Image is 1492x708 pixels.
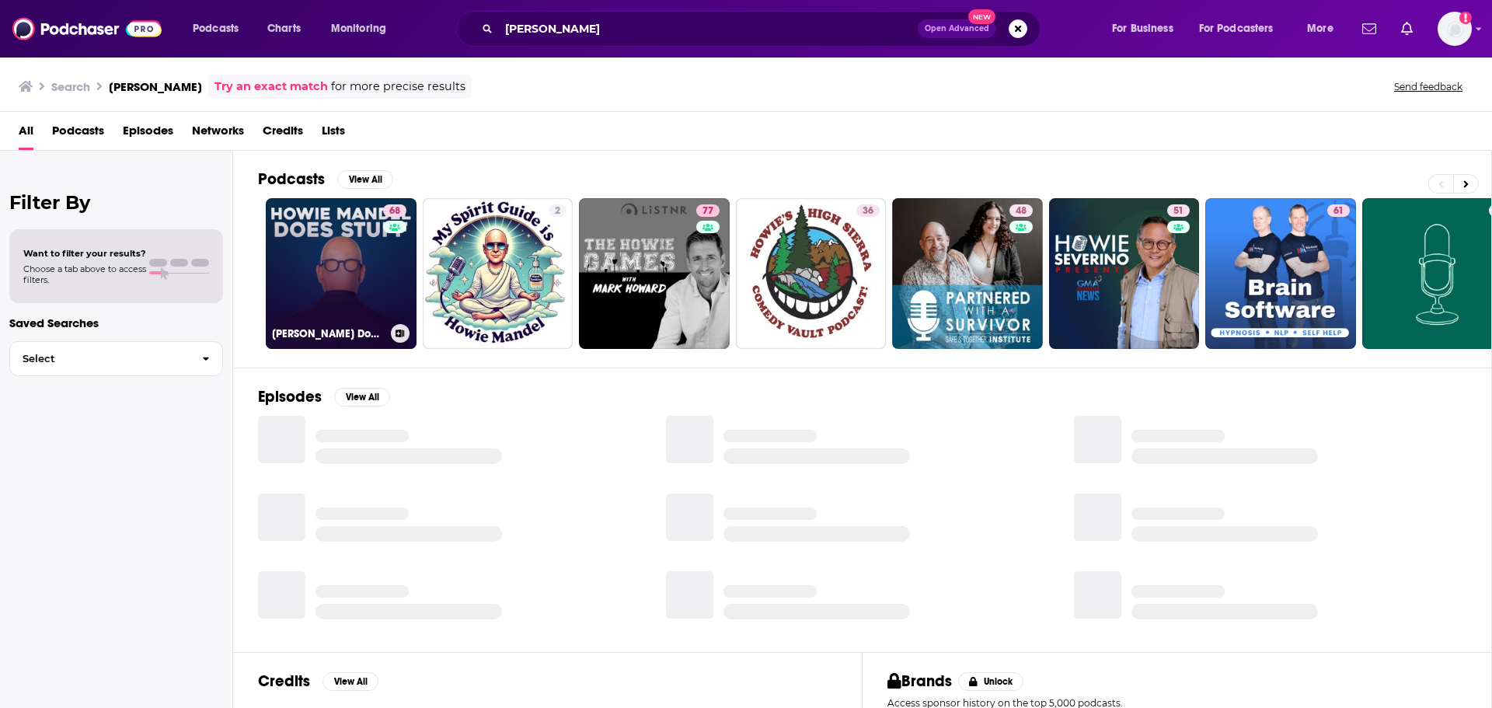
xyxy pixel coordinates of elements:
[12,14,162,44] img: Podchaser - Follow, Share and Rate Podcasts
[258,671,310,691] h2: Credits
[968,9,996,24] span: New
[892,198,1043,349] a: 48
[1438,12,1472,46] button: Show profile menu
[263,118,303,150] a: Credits
[52,118,104,150] a: Podcasts
[334,388,390,406] button: View All
[471,11,1055,47] div: Search podcasts, credits, & more...
[1307,18,1333,40] span: More
[1395,16,1419,42] a: Show notifications dropdown
[1112,18,1173,40] span: For Business
[258,169,393,189] a: PodcastsView All
[1438,12,1472,46] img: User Profile
[257,16,310,41] a: Charts
[182,16,259,41] button: open menu
[555,204,560,219] span: 2
[958,672,1024,691] button: Unlock
[109,79,202,94] h3: [PERSON_NAME]
[9,191,223,214] h2: Filter By
[1167,204,1190,217] a: 51
[322,672,378,691] button: View All
[331,18,386,40] span: Monitoring
[1009,204,1033,217] a: 48
[322,118,345,150] a: Lists
[214,78,328,96] a: Try an exact match
[1101,16,1193,41] button: open menu
[579,198,730,349] a: 77
[1199,18,1274,40] span: For Podcasters
[10,354,190,364] span: Select
[1333,204,1344,219] span: 61
[549,204,566,217] a: 2
[1438,12,1472,46] span: Logged in as gabrielle.gantz
[1459,12,1472,24] svg: Add a profile image
[1205,198,1356,349] a: 61
[1296,16,1353,41] button: open menu
[23,263,146,285] span: Choose a tab above to access filters.
[1016,204,1027,219] span: 48
[925,25,989,33] span: Open Advanced
[266,198,417,349] a: 68[PERSON_NAME] Does Stuff Podcast
[23,248,146,259] span: Want to filter your results?
[499,16,918,41] input: Search podcasts, credits, & more...
[337,170,393,189] button: View All
[193,18,239,40] span: Podcasts
[1389,80,1467,93] button: Send feedback
[19,118,33,150] a: All
[887,671,952,691] h2: Brands
[1189,16,1296,41] button: open menu
[389,204,400,219] span: 68
[863,204,873,219] span: 36
[383,204,406,217] a: 68
[918,19,996,38] button: Open AdvancedNew
[258,387,390,406] a: EpisodesView All
[258,387,322,406] h2: Episodes
[736,198,887,349] a: 36
[9,316,223,330] p: Saved Searches
[331,78,465,96] span: for more precise results
[123,118,173,150] a: Episodes
[702,204,713,219] span: 77
[1356,16,1382,42] a: Show notifications dropdown
[267,18,301,40] span: Charts
[258,671,378,691] a: CreditsView All
[320,16,406,41] button: open menu
[192,118,244,150] a: Networks
[258,169,325,189] h2: Podcasts
[1049,198,1200,349] a: 51
[51,79,90,94] h3: Search
[856,204,880,217] a: 36
[272,327,385,340] h3: [PERSON_NAME] Does Stuff Podcast
[1173,204,1183,219] span: 51
[9,341,223,376] button: Select
[423,198,573,349] a: 2
[1327,204,1350,217] a: 61
[696,204,720,217] a: 77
